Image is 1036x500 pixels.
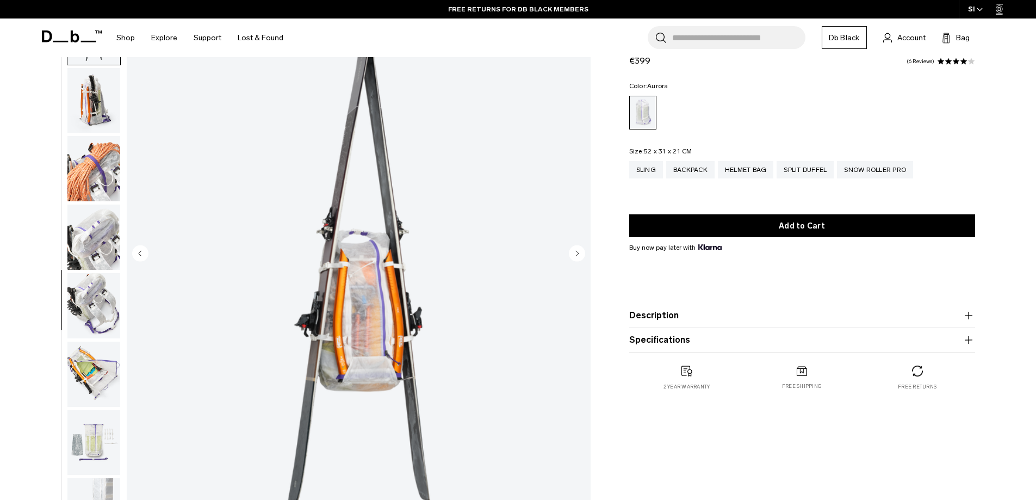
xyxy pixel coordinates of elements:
[108,18,291,57] nav: Main Navigation
[718,161,774,178] a: Helmet Bag
[907,59,934,64] a: 6 reviews
[67,410,121,476] button: Weigh_Lighter_Backpack_25L_15.png
[132,245,148,263] button: Previous slide
[238,18,283,57] a: Lost & Found
[67,67,121,134] button: Weigh_Lighter_Backpack_25L_10.png
[782,382,822,390] p: Free shipping
[883,31,926,44] a: Account
[194,18,221,57] a: Support
[629,309,975,322] button: Description
[647,82,668,90] span: Aurora
[67,273,120,338] img: Weigh_Lighter_Backpack_25L_13.png
[822,26,867,49] a: Db Black
[629,83,668,89] legend: Color:
[67,204,121,270] button: Weigh_Lighter_Backpack_25L_12.png
[629,55,650,66] span: €399
[897,32,926,44] span: Account
[629,243,722,252] span: Buy now pay later with
[898,383,936,391] p: Free returns
[629,96,656,129] a: Aurora
[629,334,975,347] button: Specifications
[644,147,692,155] span: 52 x 31 x 21 CM
[67,341,121,408] button: Weigh_Lighter_Backpack_25L_14.png
[956,32,970,44] span: Bag
[67,135,121,202] button: Weigh_Lighter_Backpack_25L_11.png
[629,214,975,237] button: Add to Cart
[67,68,120,133] img: Weigh_Lighter_Backpack_25L_10.png
[67,136,120,201] img: Weigh_Lighter_Backpack_25L_11.png
[663,383,710,391] p: 2 year warranty
[942,31,970,44] button: Bag
[116,18,135,57] a: Shop
[67,205,120,270] img: Weigh_Lighter_Backpack_25L_12.png
[698,244,722,250] img: {"height" => 20, "alt" => "Klarna"}
[67,273,121,339] button: Weigh_Lighter_Backpack_25L_13.png
[569,245,585,263] button: Next slide
[777,161,834,178] a: Split Duffel
[448,4,588,14] a: FREE RETURNS FOR DB BLACK MEMBERS
[67,342,120,407] img: Weigh_Lighter_Backpack_25L_14.png
[67,410,120,476] img: Weigh_Lighter_Backpack_25L_15.png
[629,161,663,178] a: Sling
[151,18,177,57] a: Explore
[666,161,715,178] a: Backpack
[837,161,913,178] a: Snow Roller Pro
[629,148,692,155] legend: Size:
